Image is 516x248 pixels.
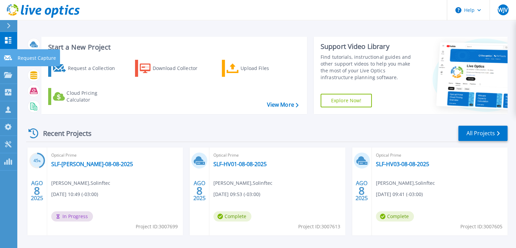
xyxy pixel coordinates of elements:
[196,188,203,194] span: 8
[376,152,503,159] span: Optical Prime
[68,61,122,75] div: Request a Collection
[376,191,423,198] span: [DATE] 09:41 (-03:00)
[66,90,121,103] div: Cloud Pricing Calculator
[38,159,41,163] span: %
[267,102,298,108] a: View More
[26,125,101,142] div: Recent Projects
[213,211,251,222] span: Complete
[359,188,365,194] span: 8
[153,61,207,75] div: Download Collector
[136,223,178,230] span: Project ID: 3007699
[321,54,418,81] div: Find tutorials, instructional guides and other support videos to help you make the most of your L...
[34,188,40,194] span: 8
[321,42,418,51] div: Support Video Library
[51,191,98,198] span: [DATE] 10:49 (-03:00)
[376,179,435,187] span: [PERSON_NAME] , Solinftec
[355,178,368,203] div: AGO 2025
[321,94,372,107] a: Explore Now!
[51,211,93,222] span: In Progress
[460,223,502,230] span: Project ID: 3007605
[376,211,414,222] span: Complete
[213,191,260,198] span: [DATE] 09:53 (-03:00)
[48,88,124,105] a: Cloud Pricing Calculator
[48,60,124,77] a: Request a Collection
[213,152,341,159] span: Optical Prime
[376,161,429,167] a: SLF-HV03-08-08-2025
[498,7,508,13] span: WJV
[213,179,272,187] span: [PERSON_NAME] , Solinftec
[213,161,267,167] a: SLF-HV01-08-08-2025
[51,179,110,187] span: [PERSON_NAME] , Solinftec
[458,126,508,141] a: All Projects
[51,161,133,167] a: SLF-[PERSON_NAME]-08-08-2025
[222,60,298,77] a: Upload Files
[29,157,45,165] h3: 45
[298,223,340,230] span: Project ID: 3007613
[18,49,56,67] p: Request Capture
[51,152,179,159] span: Optical Prime
[48,43,298,51] h3: Start a New Project
[241,61,295,75] div: Upload Files
[193,178,206,203] div: AGO 2025
[135,60,211,77] a: Download Collector
[31,178,43,203] div: AGO 2025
